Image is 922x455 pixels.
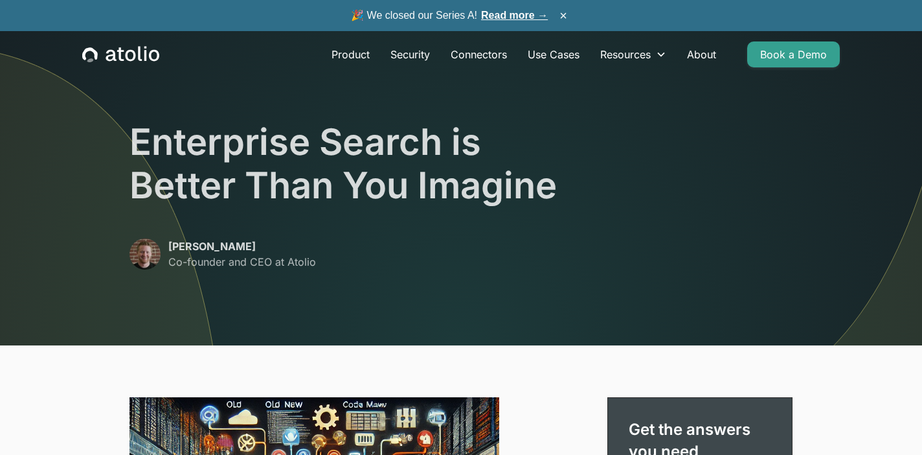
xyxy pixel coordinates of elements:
p: [PERSON_NAME] [168,239,316,254]
a: Connectors [440,41,517,67]
div: Resources [590,41,677,67]
p: Co-founder and CEO at Atolio [168,254,316,270]
h1: Enterprise Search is Better Than You Imagine [129,121,793,207]
span: 🎉 We closed our Series A! [351,8,548,23]
button: × [556,8,571,23]
a: Use Cases [517,41,590,67]
div: Resources [600,47,651,62]
a: About [677,41,726,67]
a: Read more → [481,10,548,21]
a: home [82,46,159,63]
a: Book a Demo [747,41,840,67]
a: Security [380,41,440,67]
a: Product [321,41,380,67]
